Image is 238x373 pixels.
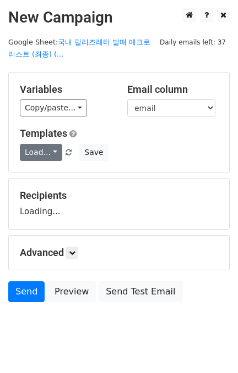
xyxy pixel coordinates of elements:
[8,281,45,302] a: Send
[20,83,111,96] h5: Variables
[8,8,230,27] h2: New Campaign
[47,281,96,302] a: Preview
[8,38,150,59] a: 국내 릴리즈레터 발매 메크로 리스트 (최종) (...
[79,144,108,161] button: Save
[20,190,218,202] h5: Recipients
[20,144,62,161] a: Load...
[20,190,218,218] div: Loading...
[156,38,230,46] a: Daily emails left: 37
[20,127,67,139] a: Templates
[20,99,87,116] a: Copy/paste...
[127,83,218,96] h5: Email column
[156,36,230,48] span: Daily emails left: 37
[99,281,182,302] a: Send Test Email
[20,247,218,259] h5: Advanced
[8,38,150,59] small: Google Sheet:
